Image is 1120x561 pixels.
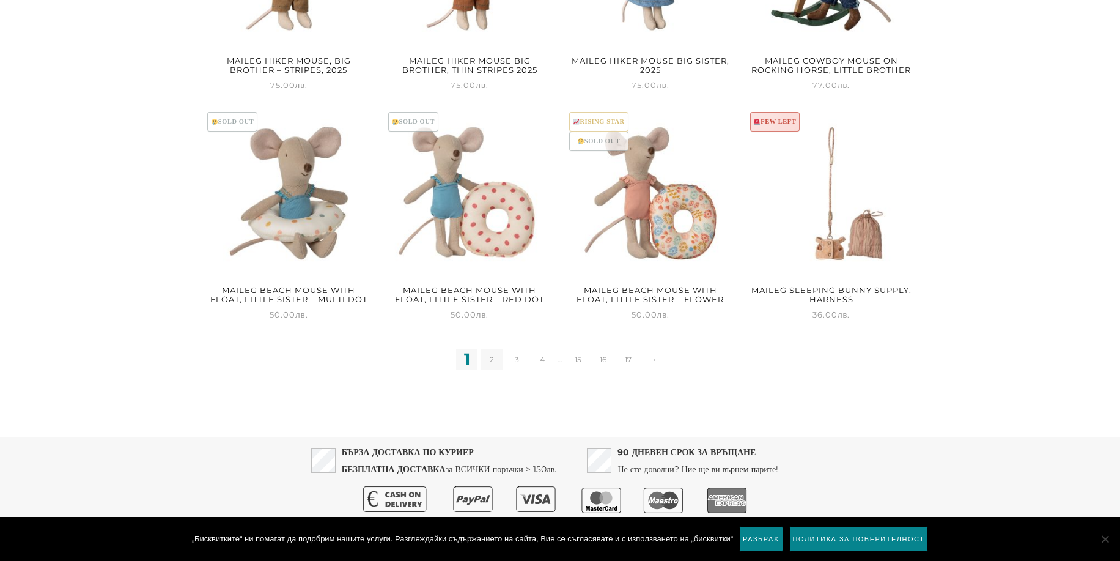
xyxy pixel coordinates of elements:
span: лв. [657,80,669,90]
strong: БЪРЗА ДОСТАВКА ПО КУРИЕР БЕЗПЛАТНА ДОСТАВКА [342,447,474,475]
span: 50.00 [632,310,670,319]
span: лв. [657,310,670,319]
span: … [556,349,564,370]
h2: Maileg Sleeping bunny supply, Harness [748,281,915,308]
span: лв. [295,80,308,90]
span: 75.00 [270,80,308,90]
a: 15 [567,349,589,370]
span: 50.00 [451,310,489,319]
a: 😢SOLD OUTMaileg Beach mouse with float, Little sister – Red dot 50.00лв. [386,110,553,322]
text: € [366,487,378,512]
span: лв. [838,80,850,90]
a: 2 [481,349,503,370]
span: 36.00 [812,310,850,319]
span: No [1099,533,1111,545]
strong: 90 ДНЕВЕН СРОК ЗА ВРЪЩАНЕ [617,447,756,458]
a: 🚨FEW LEFTMaileg Sleeping bunny supply, Harness 36.00лв. [748,110,915,322]
h2: Maileg Cowboy mouse on rocking horse, Little brother [748,52,915,78]
span: 50.00 [270,310,308,319]
p: Не сте доволни? Ние ще ви върнем парите! [617,444,778,478]
span: лв. [476,80,488,90]
span: 77.00 [812,80,850,90]
a: 📈RISING STAR😢SOLD OUTMaileg Beach mouse with float, Little sister – Flower 50.00лв. [567,110,734,322]
span: лв. [295,310,308,319]
a: 4 [531,349,553,370]
span: 75.00 [451,80,488,90]
h2: Maileg Hiker Mouse Big Sister, 2025 [567,52,734,78]
h2: Maileg Hiker mouse, Big brother – Stripes, 2025 [205,52,372,78]
a: 17 [617,349,639,370]
p: за ВСИЧКИ поръчки > 150лв. [342,444,557,478]
a: 16 [592,349,614,370]
span: „Бисквитките“ ни помагат да подобрим нашите услуги. Разглеждайки съдържанието на сайта, Вие се съ... [192,533,733,545]
a: Политика за поверителност [789,526,929,552]
h2: Maileg Hiker Mouse Big Brother, Thin stripes 2025 [386,52,553,78]
a: 😢SOLD OUTMaileg Beach mouse with float, Little sister – Multi dot 50.00лв. [205,110,372,322]
a: 3 [506,349,528,370]
span: 1 [456,349,477,370]
h2: Maileg Beach mouse with float, Little sister – Flower [567,281,734,308]
h2: Maileg Beach mouse with float, Little sister – Multi dot [205,281,372,308]
a: → [643,349,664,370]
a: Разбрах [739,526,783,552]
span: лв. [838,310,850,319]
span: 75.00 [632,80,669,90]
span: лв. [476,310,489,319]
h2: Maileg Beach mouse with float, Little sister – Red dot [386,281,553,308]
